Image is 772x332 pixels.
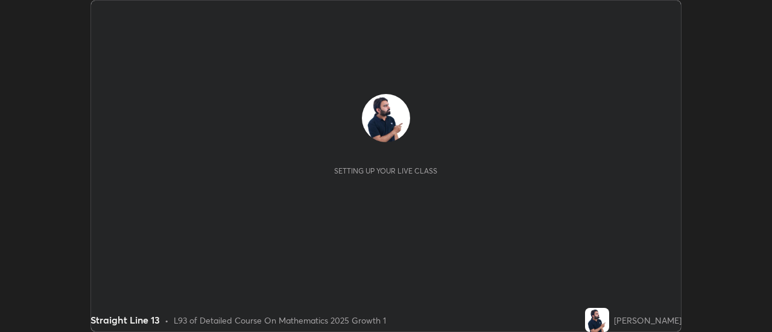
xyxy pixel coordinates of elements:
img: d555e2c214c544948a5787e7ef02be78.jpg [585,308,609,332]
div: • [165,314,169,327]
div: Setting up your live class [334,166,437,175]
div: L93 of Detailed Course On Mathematics 2025 Growth 1 [174,314,386,327]
div: Straight Line 13 [90,313,160,327]
img: d555e2c214c544948a5787e7ef02be78.jpg [362,94,410,142]
div: [PERSON_NAME] [614,314,682,327]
